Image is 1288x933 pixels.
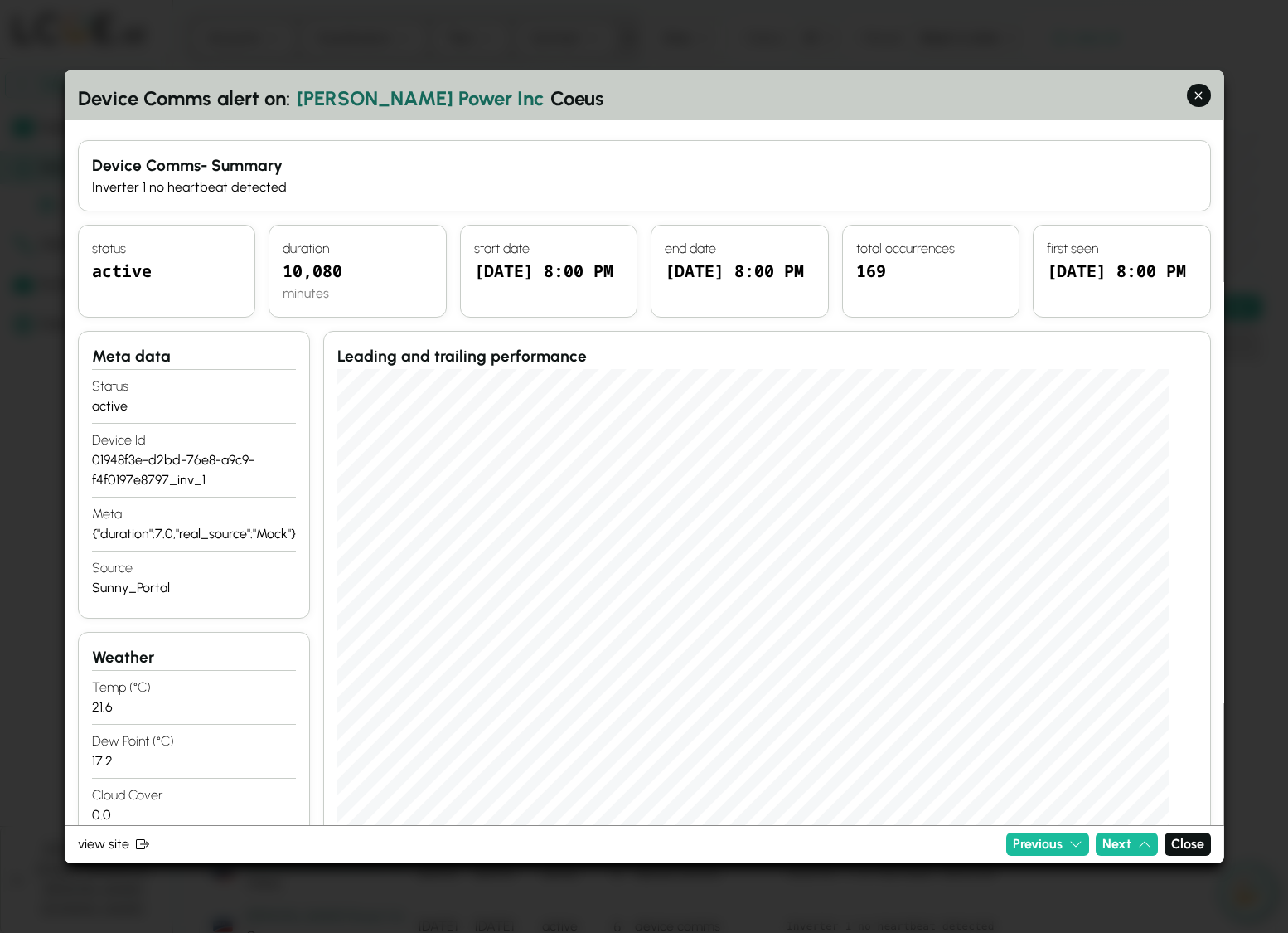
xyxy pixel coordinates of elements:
[92,396,296,416] div: active
[92,731,296,751] h4: Dew Point (°C)
[78,83,211,113] span: device comms
[1164,833,1210,857] button: Close
[92,578,296,598] div: Sunny_Portal
[92,785,296,805] h4: Cloud Cover
[1047,259,1196,304] div: [DATE] 8:00 PM
[1005,833,1088,857] button: Previous
[92,524,296,544] div: {"duration":7.0,"real_source":"Mock"}
[92,259,241,304] div: active
[92,646,296,670] h3: Weather
[283,239,432,259] h4: duration
[92,504,296,524] h4: meta
[665,239,814,259] h4: end date
[92,450,296,490] div: 01948f3e-d2bd-76e8-a9c9-f4f0197e8797_inv_1
[92,558,296,578] h4: Source
[92,678,296,697] h4: Temp (°C)
[283,284,432,304] div: minutes
[337,345,1197,369] h3: Leading and trailing performance
[92,751,296,771] div: 17.2
[1095,833,1157,857] button: Next
[78,83,1211,113] h2: alert on: Coeus
[92,345,296,369] h3: Meta data
[92,377,296,396] h4: status
[92,153,1197,177] h3: - Summary
[855,239,1005,259] h4: total occurrences
[855,259,1005,304] div: 169
[1047,239,1196,259] h4: first seen
[78,834,1000,854] a: view site
[92,805,296,825] div: 0.0
[92,239,241,259] h4: status
[665,259,814,304] div: [DATE] 8:00 PM
[92,155,201,174] span: device comms
[92,177,1197,197] div: Inverter 1 no heartbeat detected
[474,239,623,259] h4: start date
[92,697,296,717] div: 21.6
[297,83,544,113] span: [PERSON_NAME] Power Inc
[92,430,296,450] h4: device id
[474,259,623,304] div: [DATE] 8:00 PM
[283,259,432,284] div: 10,080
